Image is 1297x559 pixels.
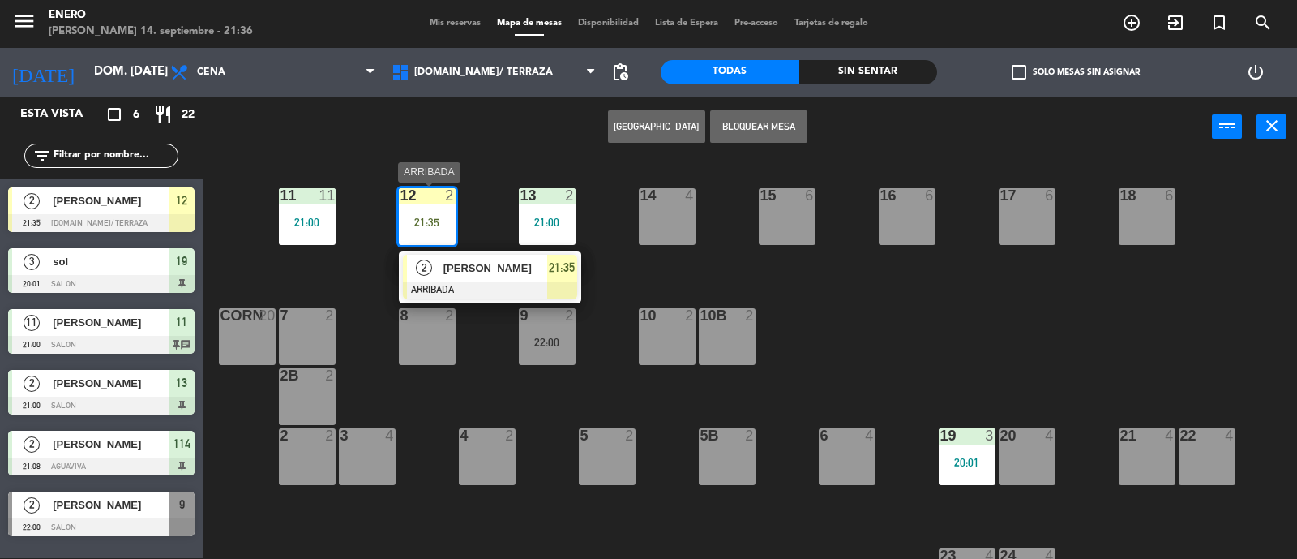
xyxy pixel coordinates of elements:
i: search [1253,13,1273,32]
span: [PERSON_NAME] [53,436,169,453]
div: 22:00 [519,337,576,348]
div: 4 [865,428,875,443]
div: 21 [1120,428,1121,443]
i: turned_in_not [1209,13,1229,32]
span: 3 [24,254,40,270]
label: Solo mesas sin asignar [1012,65,1140,80]
div: 4 [1225,428,1235,443]
i: power_settings_new [1246,62,1265,82]
span: 2 [24,436,40,453]
div: 2 [325,428,335,443]
span: 13 [176,373,187,393]
div: 19 [940,428,941,443]
div: 21:00 [519,217,576,228]
div: Esta vista [8,105,117,124]
div: Todas [661,60,799,84]
div: 11 [280,188,281,203]
span: 11 [176,312,187,332]
span: [PERSON_NAME] [53,375,169,392]
div: 2 [325,368,335,383]
div: 21:35 [399,217,456,228]
div: 2 [625,428,635,443]
div: 4 [1045,428,1055,443]
div: 20 [259,308,275,323]
input: Filtrar por nombre... [52,147,178,165]
div: Sin sentar [799,60,938,84]
span: Mis reservas [422,19,489,28]
div: [PERSON_NAME] 14. septiembre - 21:36 [49,24,253,40]
div: 20:01 [939,457,995,468]
div: 18 [1120,188,1121,203]
i: arrow_drop_down [139,62,158,82]
div: 5B [700,428,701,443]
div: 3 [340,428,341,443]
div: 5 [580,428,581,443]
div: ARRIBADA [398,162,460,183]
span: 21:35 [549,258,575,277]
div: 4 [1165,428,1175,443]
span: Lista de Espera [647,19,726,28]
div: 7 [280,308,281,323]
span: [DOMAIN_NAME]/ TERRAZA [414,67,553,78]
div: 12 [400,188,401,203]
div: 21:00 [279,217,336,228]
span: pending_actions [610,62,630,82]
div: 13 [520,188,521,203]
i: power_input [1218,116,1237,135]
span: sol [53,253,169,270]
div: 2 [745,308,755,323]
span: 9 [179,495,185,514]
div: 2 [445,188,455,203]
span: 2 [416,260,432,276]
button: [GEOGRAPHIC_DATA] [608,110,705,143]
span: 6 [133,105,139,124]
div: 8 [400,308,401,323]
div: 2 [280,428,281,443]
span: [PERSON_NAME] [53,192,169,209]
span: 19 [176,252,187,271]
div: 2B [280,368,281,383]
span: Cena [197,67,225,78]
div: 2 [505,428,515,443]
span: Mapa de mesas [489,19,570,28]
span: 2 [24,193,40,209]
span: 114 [173,434,190,454]
div: 4 [385,428,395,443]
div: 3 [985,428,995,443]
div: corn [220,308,221,323]
button: Bloquear Mesa [710,110,807,143]
span: 2 [24,376,40,392]
div: 2 [445,308,455,323]
button: menu [12,9,36,39]
span: [PERSON_NAME] [53,314,169,331]
div: Enero [49,7,253,24]
span: [PERSON_NAME] [443,260,547,277]
div: 2 [325,308,335,323]
i: add_circle_outline [1122,13,1141,32]
div: 6 [1045,188,1055,203]
i: exit_to_app [1166,13,1185,32]
div: 16 [880,188,881,203]
div: 11 [319,188,335,203]
div: 6 [925,188,935,203]
span: 2 [24,497,40,514]
i: crop_square [105,105,124,124]
div: 15 [760,188,761,203]
div: 10b [700,308,701,323]
div: 4 [685,188,695,203]
div: 6 [820,428,821,443]
div: 10 [640,308,641,323]
span: [PERSON_NAME] [53,497,169,514]
div: 9 [520,308,521,323]
span: 22 [182,105,195,124]
div: 2 [745,428,755,443]
div: 17 [1000,188,1001,203]
button: power_input [1212,114,1242,139]
div: 2 [685,308,695,323]
span: 12 [176,191,187,210]
div: 20 [1000,428,1001,443]
div: 4 [460,428,461,443]
div: 6 [1165,188,1175,203]
span: Disponibilidad [570,19,647,28]
i: restaurant [153,105,173,124]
